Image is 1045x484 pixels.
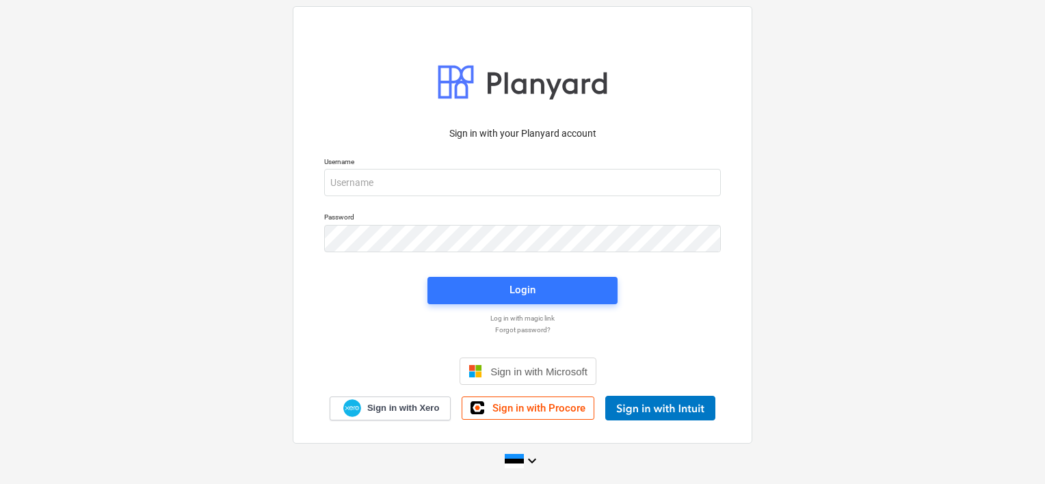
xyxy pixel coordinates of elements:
a: Sign in with Xero [330,396,451,420]
p: Sign in with your Planyard account [324,126,721,141]
img: Xero logo [343,399,361,418]
span: Sign in with Procore [492,402,585,414]
i: keyboard_arrow_down [524,453,540,469]
a: Log in with magic link [317,314,728,323]
span: Sign in with Xero [367,402,439,414]
button: Login [427,277,618,304]
p: Password [324,213,721,224]
div: Login [510,281,535,299]
input: Username [324,169,721,196]
img: Microsoft logo [468,364,482,378]
span: Sign in with Microsoft [490,366,587,377]
a: Sign in with Procore [462,396,594,420]
p: Username [324,157,721,169]
a: Forgot password? [317,325,728,334]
